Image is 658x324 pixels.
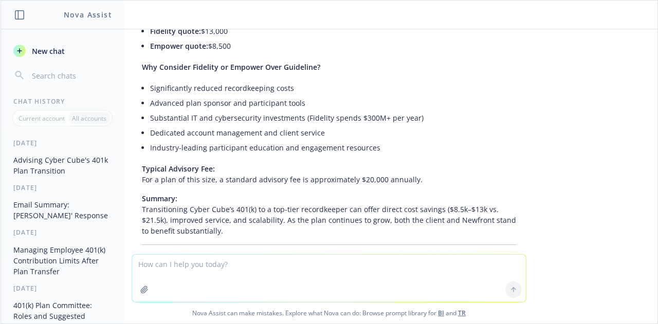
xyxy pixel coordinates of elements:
[142,163,516,185] p: For a plan of this size, a standard advisory fee is approximately $20,000 annually.
[9,151,116,179] button: Advising Cyber Cube's 401k Plan Transition
[142,62,320,72] span: Why Consider Fidelity or Empower Over Guideline?
[150,96,516,110] li: Advanced plan sponsor and participant tools
[150,24,516,39] li: $13,000
[150,81,516,96] li: Significantly reduced recordkeeping costs
[1,228,124,237] div: [DATE]
[1,183,124,192] div: [DATE]
[142,194,177,203] span: Summary:
[9,196,116,224] button: Email Summary: [PERSON_NAME]' Response
[142,164,215,174] span: Typical Advisory Fee:
[30,68,112,83] input: Search chats
[1,139,124,147] div: [DATE]
[1,284,124,293] div: [DATE]
[1,97,124,106] div: Chat History
[458,309,466,317] a: TR
[150,39,516,53] li: $8,500
[150,125,516,140] li: Dedicated account management and client service
[72,114,106,123] p: All accounts
[5,302,653,323] span: Nova Assist can make mistakes. Explore what Nova can do: Browse prompt library for and
[9,42,116,60] button: New chat
[150,26,201,36] span: Fidelity quote:
[19,114,65,123] p: Current account
[150,110,516,125] li: Substantial IT and cybersecurity investments (Fidelity spends $300M+ per year)
[142,193,516,236] p: Transitioning Cyber Cube’s 401(k) to a top-tier recordkeeper can offer direct cost savings ($8.5k...
[150,41,208,51] span: Empower quote:
[64,9,112,20] h1: Nova Assist
[150,140,516,155] li: Industry-leading participant education and engagement resources
[9,241,116,280] button: Managing Employee 401(k) Contribution Limits After Plan Transfer
[30,46,65,56] span: New chat
[438,309,444,317] a: BI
